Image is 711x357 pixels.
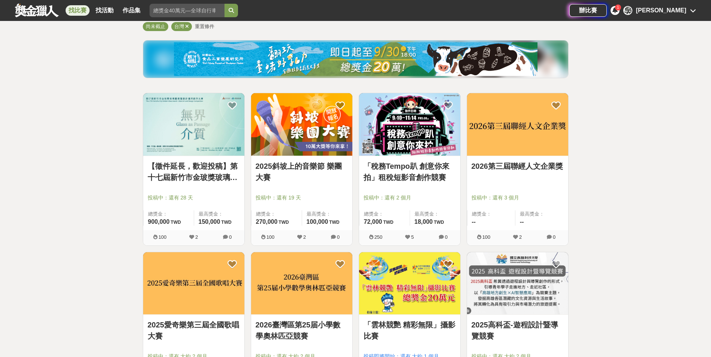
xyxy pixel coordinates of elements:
span: 投稿中：還有 3 個月 [472,194,564,202]
span: 總獎金： [148,210,189,218]
span: TWD [383,220,393,225]
span: TWD [329,220,339,225]
span: 台灣 [174,24,184,29]
span: 尚未截止 [146,24,165,29]
span: 投稿中：還有 28 天 [148,194,240,202]
div: [PERSON_NAME] [636,6,686,15]
span: 270,000 [256,219,278,225]
span: TWD [278,220,289,225]
img: Cover Image [251,252,352,315]
span: 最高獎金： [415,210,456,218]
a: 2026臺灣區第25届小學數學奧林匹亞競賽 [256,319,348,342]
img: Cover Image [143,252,244,315]
img: Cover Image [251,93,352,156]
img: ea6d37ea-8c75-4c97-b408-685919e50f13.jpg [174,42,537,76]
div: 吳 [623,6,632,15]
span: 1 [617,5,619,9]
a: 2025斜坡上的音樂節 樂團大賽 [256,161,348,183]
span: 重置條件 [195,24,214,29]
span: 100,000 [307,219,328,225]
a: 2025愛奇樂第三屆全國歌唱大賽 [148,319,240,342]
img: Cover Image [467,93,568,156]
span: -- [472,219,476,225]
span: 總獎金： [472,210,511,218]
input: 總獎金40萬元—全球自行車設計比賽 [150,4,225,17]
span: 0 [553,234,555,240]
span: 72,000 [364,219,382,225]
span: 2 [519,234,522,240]
span: 2 [195,234,198,240]
img: Cover Image [359,93,460,156]
span: 0 [229,234,232,240]
img: Cover Image [359,252,460,315]
img: Cover Image [467,252,568,315]
span: 總獎金： [364,210,405,218]
span: 250 [374,234,383,240]
img: Cover Image [143,93,244,156]
span: 100 [266,234,275,240]
span: 100 [482,234,491,240]
a: 「雲林競艷 精彩無限」攝影比賽 [364,319,456,342]
span: 總獎金： [256,210,297,218]
a: 找活動 [93,5,117,16]
span: 18,000 [415,219,433,225]
span: 0 [445,234,448,240]
span: 150,000 [199,219,220,225]
span: TWD [171,220,181,225]
span: -- [520,219,524,225]
span: 100 [159,234,167,240]
span: 0 [337,234,340,240]
a: 【徵件延長，歡迎投稿】第十七屆新竹市金玻獎玻璃藝術暨設計應用創作比賽 [148,161,240,183]
a: 2026第三屆聯經人文企業獎 [472,161,564,172]
a: 辦比賽 [569,4,607,17]
a: 2025高科盃-遊程設計暨導覽競賽 [472,319,564,342]
span: 最高獎金： [199,210,240,218]
span: 最高獎金： [520,210,564,218]
span: TWD [221,220,231,225]
span: 最高獎金： [307,210,348,218]
span: 投稿中：還有 2 個月 [364,194,456,202]
span: TWD [434,220,444,225]
span: 投稿中：還有 19 天 [256,194,348,202]
a: 作品集 [120,5,144,16]
span: 900,000 [148,219,170,225]
span: 2 [303,234,306,240]
a: 找比賽 [66,5,90,16]
span: 5 [411,234,414,240]
a: 「稅務Tempo趴 創意你來拍」租稅短影音創作競賽 [364,161,456,183]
